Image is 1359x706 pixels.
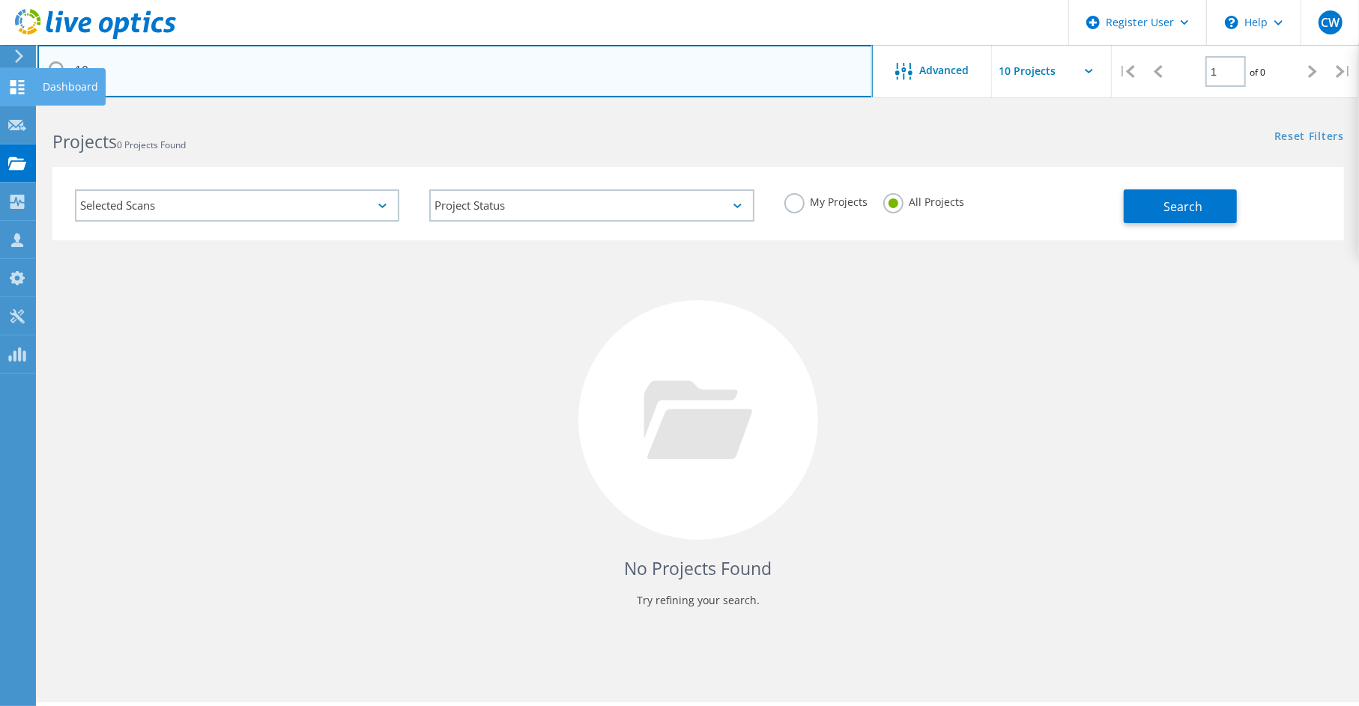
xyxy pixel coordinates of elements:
[1250,66,1265,79] span: of 0
[1328,45,1359,98] div: |
[52,130,117,153] b: Projects
[67,588,1329,612] p: Try refining your search.
[429,189,754,222] div: Project Status
[883,193,965,207] label: All Projects
[1124,189,1237,223] button: Search
[75,189,399,222] div: Selected Scans
[43,82,98,92] div: Dashboard
[920,65,969,76] span: Advanced
[1274,131,1344,144] a: Reset Filters
[67,556,1329,581] h4: No Projects Found
[1225,16,1238,29] svg: \n
[37,45,873,97] input: Search projects by name, owner, ID, company, etc
[1112,45,1142,98] div: |
[15,31,176,42] a: Live Optics Dashboard
[1321,16,1340,28] span: CW
[784,193,868,207] label: My Projects
[117,139,186,151] span: 0 Projects Found
[1163,198,1202,215] span: Search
